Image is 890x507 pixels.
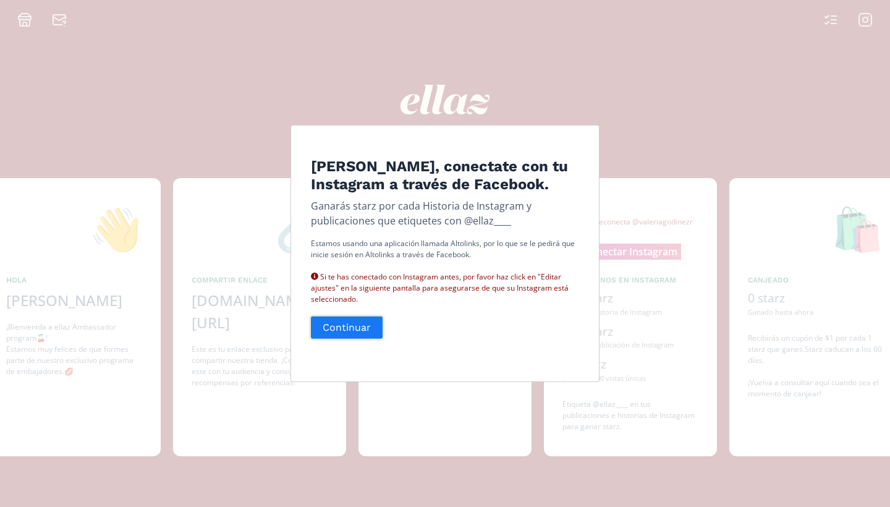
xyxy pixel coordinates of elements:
[309,314,384,341] button: Continuar
[311,198,579,228] p: Ganarás starz por cada Historia de Instagram y publicaciones que etiquetes con @ellaz____
[311,237,579,304] p: Estamos usando una aplicación llamada Altolinks, por lo que se le pedirá que inicie sesión en Alt...
[290,125,600,382] div: Edit Program
[311,260,579,304] div: Si te has conectado con Instagram antes, por favor haz click en "Editar ajustes" en la siguiente ...
[311,158,579,194] h4: [PERSON_NAME], conectate con tu Instagram a través de Facebook.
